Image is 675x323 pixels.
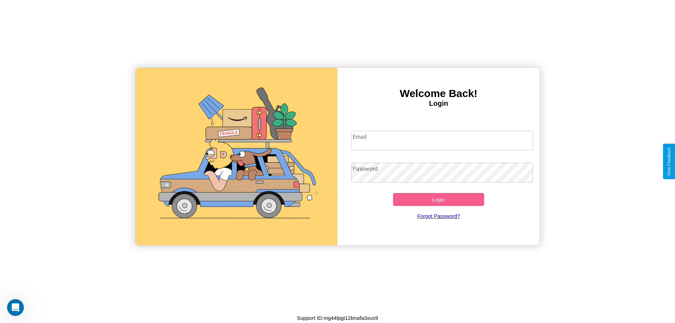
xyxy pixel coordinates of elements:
[393,193,484,206] button: Login
[297,313,378,323] p: Support ID: mg44lpgi12bnafa3xus9
[337,99,540,108] h4: Login
[337,88,540,99] h3: Welcome Back!
[667,147,671,176] div: Give Feedback
[348,206,530,226] a: Forgot Password?
[7,299,24,316] iframe: Intercom live chat
[135,68,337,245] img: gif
